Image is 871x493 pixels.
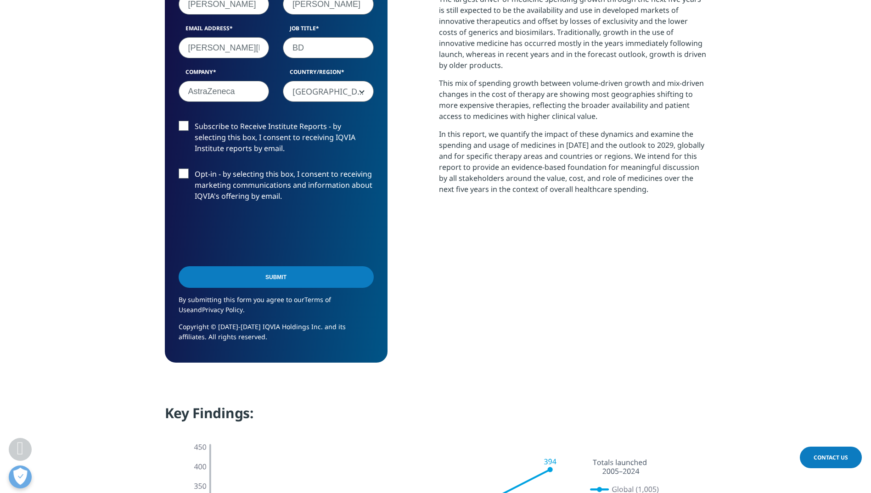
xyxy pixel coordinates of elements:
h4: Key Findings: [165,404,707,429]
label: Email Address [179,24,270,37]
label: Subscribe to Receive Institute Reports - by selecting this box, I consent to receiving IQVIA Inst... [179,121,374,159]
a: Privacy Policy [202,305,243,314]
iframe: reCAPTCHA [179,216,318,252]
p: In this report, we quantify the impact of these dynamics and examine the spending and usage of me... [439,129,707,202]
p: By submitting this form you agree to our and . [179,295,374,322]
button: Open Preferences [9,465,32,488]
input: Submit [179,266,374,288]
span: Contact Us [814,454,848,461]
label: Opt-in - by selecting this box, I consent to receiving marketing communications and information a... [179,168,374,207]
label: Job Title [283,24,374,37]
a: Contact Us [800,447,862,468]
label: Company [179,68,270,81]
span: United Kingdom [283,81,374,102]
p: This mix of spending growth between volume-driven growth and mix-driven changes in the cost of th... [439,78,707,129]
span: United Kingdom [283,81,373,102]
p: Copyright © [DATE]-[DATE] IQVIA Holdings Inc. and its affiliates. All rights reserved. [179,322,374,349]
label: Country/Region [283,68,374,81]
